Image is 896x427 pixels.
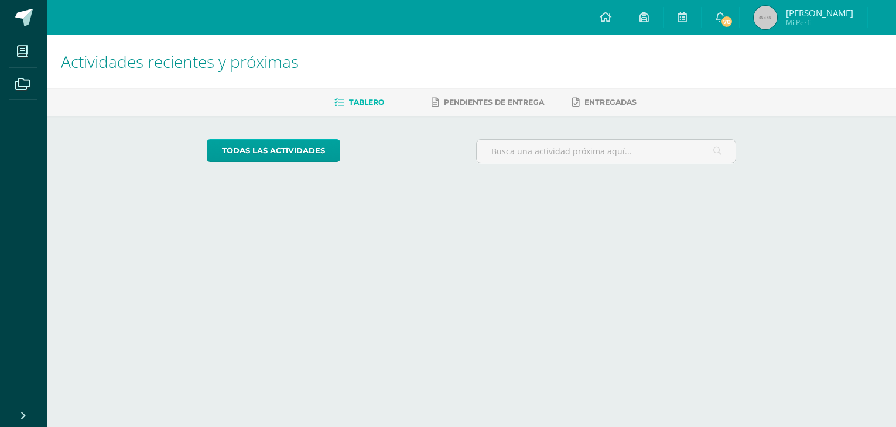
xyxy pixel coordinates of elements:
[786,7,853,19] span: [PERSON_NAME]
[584,98,637,106] span: Entregadas
[432,93,544,112] a: Pendientes de entrega
[61,50,299,73] span: Actividades recientes y próximas
[334,93,384,112] a: Tablero
[207,139,340,162] a: todas las Actividades
[444,98,544,106] span: Pendientes de entrega
[754,6,777,29] img: 45x45
[477,140,736,163] input: Busca una actividad próxima aquí...
[720,15,733,28] span: 70
[786,18,853,27] span: Mi Perfil
[572,93,637,112] a: Entregadas
[349,98,384,106] span: Tablero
